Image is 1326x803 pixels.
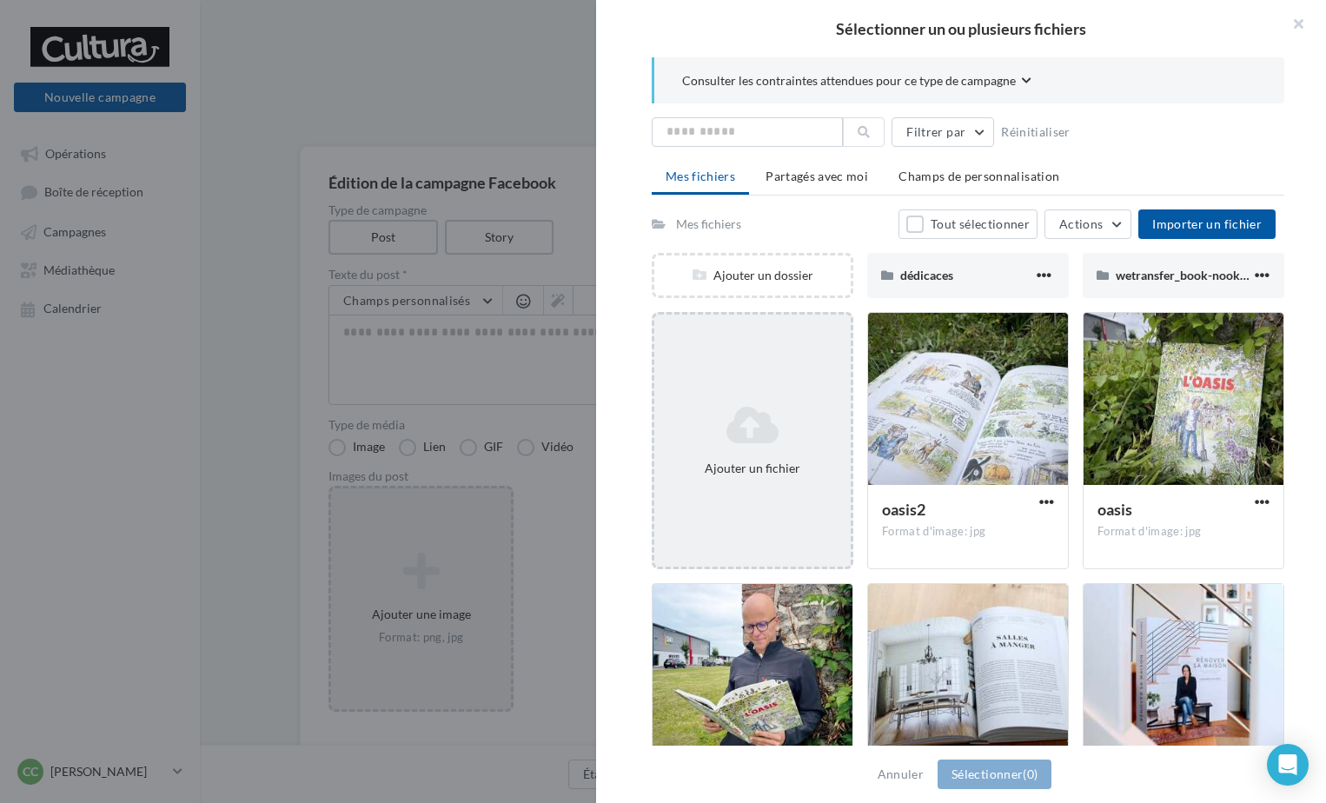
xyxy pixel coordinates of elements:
[938,760,1051,789] button: Sélectionner(0)
[871,764,931,785] button: Annuler
[624,21,1298,36] h2: Sélectionner un ou plusieurs fichiers
[1097,524,1270,540] div: Format d'image: jpg
[654,267,851,284] div: Ajouter un dossier
[892,117,994,147] button: Filtrer par
[900,268,953,282] span: dédicaces
[1044,209,1131,239] button: Actions
[882,524,1054,540] div: Format d'image: jpg
[1267,744,1309,786] div: Open Intercom Messenger
[1023,766,1038,781] span: (0)
[898,169,1059,183] span: Champs de personnalisation
[882,500,925,519] span: oasis2
[994,122,1077,143] button: Réinitialiser
[682,71,1031,93] button: Consulter les contraintes attendues pour ce type de campagne
[898,209,1038,239] button: Tout sélectionner
[666,169,735,183] span: Mes fichiers
[661,460,844,477] div: Ajouter un fichier
[1152,216,1262,231] span: Importer un fichier
[1138,209,1276,239] button: Importer un fichier
[682,72,1016,90] span: Consulter les contraintes attendues pour ce type de campagne
[1059,216,1103,231] span: Actions
[1097,500,1132,519] span: oasis
[766,169,868,183] span: Partagés avec moi
[676,216,741,233] div: Mes fichiers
